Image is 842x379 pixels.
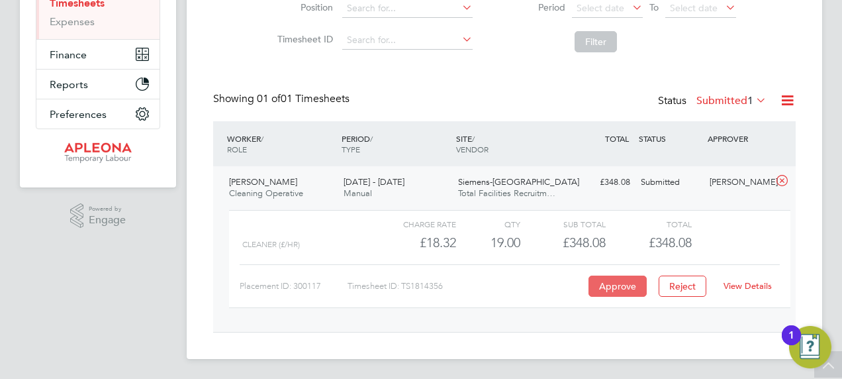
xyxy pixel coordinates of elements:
span: 01 of [257,92,281,105]
div: £348.08 [567,172,635,193]
span: Finance [50,48,87,61]
span: Total Facilities Recruitm… [458,188,555,199]
button: Filter [575,31,617,52]
img: apleona-logo-retina.png [64,142,132,164]
div: £18.32 [371,232,456,254]
span: £348.08 [649,235,692,250]
div: £348.08 [520,232,606,254]
div: STATUS [635,127,704,150]
span: Siemens-[GEOGRAPHIC_DATA] [458,176,579,188]
span: [PERSON_NAME] [229,176,297,188]
span: [DATE] - [DATE] [344,176,404,188]
span: Select date [670,2,718,14]
div: Submitted [635,172,704,193]
div: Timesheet ID: TS1814356 [348,276,585,297]
label: Position [273,1,333,13]
label: Timesheet ID [273,33,333,45]
span: 01 Timesheets [257,92,350,105]
span: TOTAL [605,133,629,144]
span: VENDOR [456,144,489,154]
span: / [472,133,475,144]
span: Select date [577,2,624,14]
div: 19.00 [456,232,520,254]
span: / [261,133,263,144]
button: Reports [36,70,160,99]
span: 1 [747,94,753,107]
div: SITE [453,127,567,161]
div: 1 [788,335,794,352]
div: Showing [213,92,352,106]
a: Powered byEngage [70,203,126,229]
span: Preferences [50,108,107,121]
div: Placement ID: 300117 [240,276,348,297]
a: Go to home page [36,142,160,164]
label: Submitted [696,94,767,107]
button: Approve [588,276,647,297]
span: / [370,133,373,144]
div: WORKER [224,127,338,161]
div: [PERSON_NAME] [704,172,773,193]
div: Sub Total [520,216,606,232]
button: Reject [659,276,706,297]
label: Period [506,1,565,13]
span: TYPE [342,144,360,154]
span: Engage [89,215,126,226]
span: Reports [50,78,88,91]
button: Open Resource Center, 1 new notification [789,326,831,368]
span: cleaner (£/HR) [242,240,300,249]
div: Status [658,92,769,111]
a: Expenses [50,15,95,28]
div: PERIOD [338,127,453,161]
input: Search for... [342,31,473,50]
a: View Details [724,280,772,292]
span: Powered by [89,203,126,215]
span: Manual [344,188,372,199]
div: APPROVER [704,127,773,150]
div: Charge rate [371,216,456,232]
div: QTY [456,216,520,232]
span: ROLE [227,144,247,154]
div: Total [606,216,691,232]
span: Cleaning Operative [229,188,303,199]
button: Finance [36,40,160,69]
button: Preferences [36,99,160,129]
